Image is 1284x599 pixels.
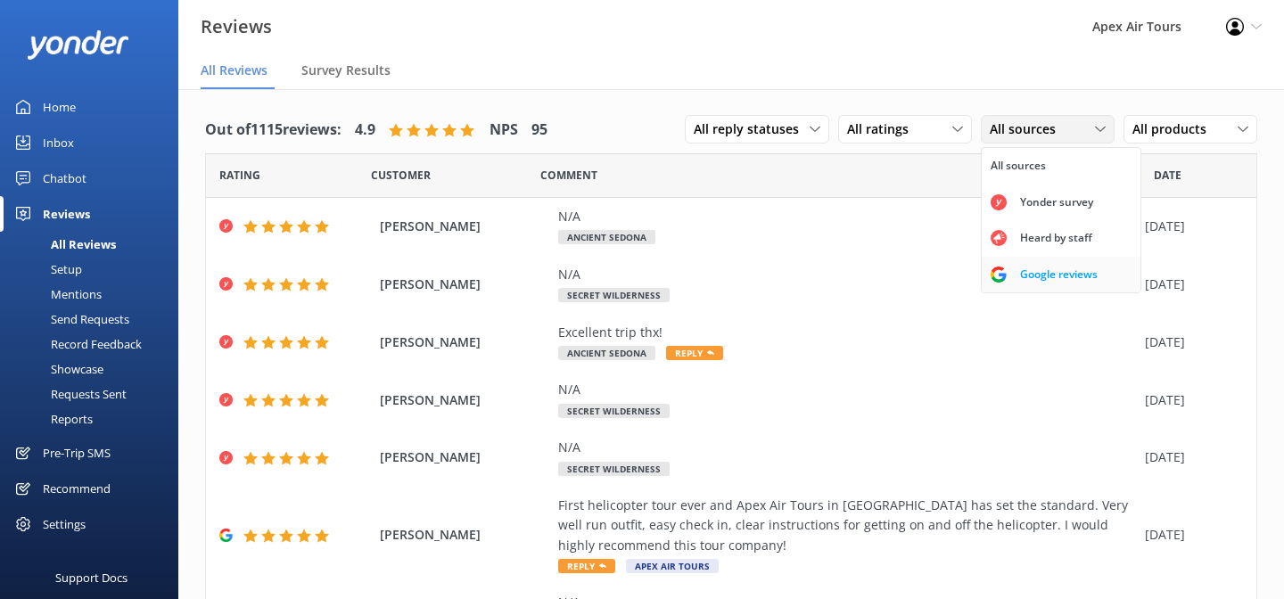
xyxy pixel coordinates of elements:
[11,257,82,282] div: Setup
[201,12,272,41] h3: Reviews
[43,89,76,125] div: Home
[380,332,549,352] span: [PERSON_NAME]
[1007,229,1106,247] div: Heard by staff
[43,435,111,471] div: Pre-Trip SMS
[205,119,342,142] h4: Out of 1115 reviews:
[558,207,1136,226] div: N/A
[1154,167,1181,184] span: Date
[27,30,129,60] img: yonder-white-logo.png
[201,62,267,79] span: All Reviews
[11,257,178,282] a: Setup
[11,332,178,357] a: Record Feedback
[11,232,178,257] a: All Reviews
[55,560,128,595] div: Support Docs
[558,496,1136,555] div: First helicopter tour ever and Apex Air Tours in [GEOGRAPHIC_DATA] has set the standard. Very wel...
[558,288,670,302] span: Secret Wilderness
[371,167,431,184] span: Date
[355,119,375,142] h4: 4.9
[380,447,549,467] span: [PERSON_NAME]
[301,62,391,79] span: Survey Results
[558,346,655,360] span: Ancient Sedona
[11,406,93,431] div: Reports
[991,157,1046,175] div: All sources
[380,525,549,545] span: [PERSON_NAME]
[558,230,655,244] span: Ancient Sedona
[11,357,178,382] a: Showcase
[1145,332,1234,352] div: [DATE]
[990,119,1066,139] span: All sources
[847,119,919,139] span: All ratings
[11,332,142,357] div: Record Feedback
[558,404,670,418] span: Secret Wilderness
[1007,193,1107,211] div: Yonder survey
[558,559,615,573] span: Reply
[11,307,129,332] div: Send Requests
[43,125,74,160] div: Inbox
[558,323,1136,342] div: Excellent trip thx!
[43,471,111,506] div: Recommend
[1145,447,1234,467] div: [DATE]
[11,382,178,406] a: Requests Sent
[11,282,102,307] div: Mentions
[11,406,178,431] a: Reports
[558,438,1136,457] div: N/A
[1145,525,1234,545] div: [DATE]
[694,119,810,139] span: All reply statuses
[43,160,86,196] div: Chatbot
[1145,275,1234,294] div: [DATE]
[1145,217,1234,236] div: [DATE]
[626,559,719,573] span: Apex Air Tours
[531,119,547,142] h4: 95
[380,217,549,236] span: [PERSON_NAME]
[540,167,597,184] span: Question
[11,382,127,406] div: Requests Sent
[380,390,549,410] span: [PERSON_NAME]
[558,265,1136,284] div: N/A
[11,307,178,332] a: Send Requests
[380,275,549,294] span: [PERSON_NAME]
[43,196,90,232] div: Reviews
[558,380,1136,399] div: N/A
[43,506,86,542] div: Settings
[490,119,518,142] h4: NPS
[1132,119,1217,139] span: All products
[558,462,670,476] span: Secret Wilderness
[219,167,260,184] span: Date
[11,232,116,257] div: All Reviews
[1007,266,1111,283] div: Google reviews
[666,346,723,360] span: Reply
[11,357,103,382] div: Showcase
[11,282,178,307] a: Mentions
[1145,390,1234,410] div: [DATE]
